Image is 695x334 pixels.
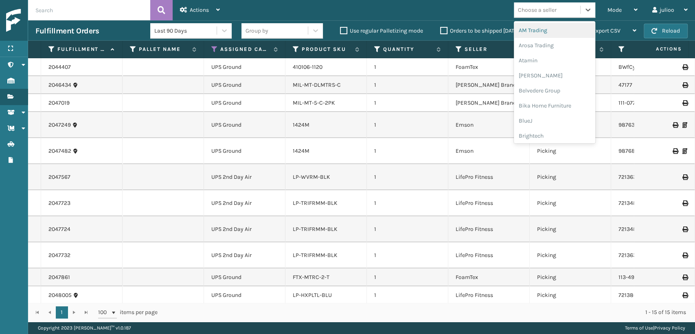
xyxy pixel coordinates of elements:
i: Print Label [682,275,687,280]
i: Print Label [682,253,687,258]
td: UPS 2nd Day Air [204,190,285,216]
td: 987685653 [611,138,693,164]
button: Reload [644,24,688,38]
td: 7213630 [611,164,693,190]
i: Print Label [682,174,687,180]
i: Print Packing Slip [682,122,687,128]
div: [PERSON_NAME] [514,68,595,83]
span: Mode [607,7,622,13]
td: 1 [367,112,448,138]
i: Print Label [682,82,687,88]
td: 1 [367,94,448,112]
a: 2047732 [48,251,70,259]
span: Export CSV [592,27,620,34]
td: Picking [530,164,611,190]
i: Print Label [673,148,677,154]
td: 1 [367,164,448,190]
a: 2046434 [48,81,71,89]
label: Orders to be shipped [DATE] [440,27,519,34]
td: 7213860 [611,286,693,304]
td: 1 [367,58,448,76]
td: 1 [367,190,448,216]
i: Print Label [682,200,687,206]
a: 2044407 [48,63,71,71]
div: AM Trading [514,23,595,38]
td: LifePro Fitness [448,286,530,304]
td: Picking [530,286,611,304]
td: Emson [448,112,530,138]
td: Picking [530,268,611,286]
td: 1 [367,216,448,242]
label: Fulfillment Order Id [57,46,107,53]
div: Brightech [514,128,595,143]
td: 111-0771812-9148269 [611,94,693,112]
td: 987633805 [611,112,693,138]
td: LifePro Fitness [448,190,530,216]
td: UPS 2nd Day Air [204,216,285,242]
a: 2047567 [48,173,70,181]
label: Pallet Name [139,46,188,53]
td: UPS Ground [204,138,285,164]
a: 1424M [293,147,309,154]
td: 7213481 [611,190,693,216]
td: Picking [530,138,611,164]
a: 2047019 [48,99,70,107]
td: UPS Ground [204,268,285,286]
i: Print Label [673,122,677,128]
td: 1 [367,242,448,268]
td: 7213481 [611,216,693,242]
a: 2047861 [48,273,70,281]
i: Print Label [682,292,687,298]
td: UPS 2nd Day Air [204,242,285,268]
div: Group by [246,26,268,35]
td: FoamTex [448,268,530,286]
td: UPS Ground [204,58,285,76]
div: | [625,322,685,334]
span: items per page [98,306,158,319]
td: LifePro Fitness [448,164,530,190]
a: Privacy Policy [654,325,685,331]
td: 113-4935296-8383424 [611,268,693,286]
td: UPS 2nd Day Air [204,164,285,190]
i: Print Label [682,64,687,70]
div: Last 90 Days [154,26,217,35]
td: UPS Ground [204,112,285,138]
p: Copyright 2023 [PERSON_NAME]™ v 1.0.187 [38,322,131,334]
td: 1 [367,268,448,286]
a: 410106-1120 [293,64,322,70]
td: UPS Ground [204,286,285,304]
td: BWfCyj4k6 [611,58,693,76]
td: Emson [448,138,530,164]
label: Use regular Palletizing mode [340,27,423,34]
a: 2047723 [48,199,70,207]
h3: Fulfillment Orders [35,26,99,36]
td: Picking [530,242,611,268]
td: [PERSON_NAME] Brands [448,94,530,112]
a: Terms of Use [625,325,653,331]
i: Print Packing Slip [682,148,687,154]
a: 2047482 [48,147,71,155]
div: Bika Home Furniture [514,98,595,113]
span: Actions [190,7,209,13]
td: [PERSON_NAME] Brands [448,76,530,94]
a: LP-TRIFRMM-BLK [293,226,338,233]
i: Print Label [682,226,687,232]
label: Seller [465,46,514,53]
span: 100 [98,308,110,316]
a: 1424M [293,121,309,128]
div: BlueJ [514,113,595,128]
label: Assigned Carrier Service [220,46,270,53]
a: 2048005 [48,291,72,299]
td: LifePro Fitness [448,216,530,242]
td: UPS Ground [204,76,285,94]
label: Quantity [383,46,432,53]
td: FoamTex [448,58,530,76]
i: Print Label [682,100,687,106]
td: UPS Ground [204,94,285,112]
div: Arosa Trading [514,38,595,53]
td: 1 [367,76,448,94]
div: Belvedere Group [514,83,595,98]
a: 1 [56,306,68,319]
a: FTX-MTRC-2-T [293,274,329,281]
a: LP-TRIFRMM-BLK [293,200,338,207]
